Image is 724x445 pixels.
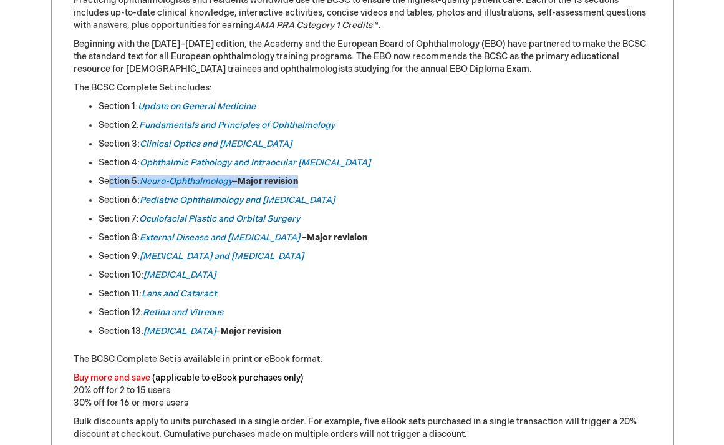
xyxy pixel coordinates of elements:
font: (applicable to eBook purchases only) [152,373,304,383]
li: Section 6: [99,194,651,207]
strong: Major revision [221,326,281,336]
a: Pediatric Ophthalmology and [MEDICAL_DATA] [140,195,335,205]
li: Section 11: [99,288,651,300]
a: Ophthalmic Pathology and Intraocular [MEDICAL_DATA] [140,157,370,168]
strong: Major revision [238,176,298,187]
p: Bulk discounts apply to units purchased in a single order. For example, five eBook sets purchased... [74,416,651,441]
a: Fundamentals and Principles of Ophthalmology [139,120,335,130]
a: [MEDICAL_DATA] and [MEDICAL_DATA] [140,251,304,262]
li: Section 9: [99,250,651,263]
a: Retina and Vitreous [143,307,223,318]
li: Section 2: [99,119,651,132]
p: Beginning with the [DATE]–[DATE] edition, the Academy and the European Board of Ophthalmology (EB... [74,38,651,76]
em: AMA PRA Category 1 Credits [254,20,372,31]
a: [MEDICAL_DATA] [143,326,216,336]
li: Section 5: – [99,175,651,188]
a: External Disease and [MEDICAL_DATA] [140,232,300,243]
a: Clinical Optics and [MEDICAL_DATA] [140,139,292,149]
a: Oculofacial Plastic and Orbital Surgery [139,213,300,224]
li: Section 3: [99,138,651,150]
li: Section 8: – [99,232,651,244]
p: The BCSC Complete Set includes: [74,82,651,94]
li: Section 12: [99,306,651,319]
p: The BCSC Complete Set is available in print or eBook format. [74,353,651,366]
li: Section 7: [99,213,651,225]
li: Section 13: – [99,325,651,338]
p: 20% off for 2 to 15 users 30% off for 16 or more users [74,372,651,409]
strong: Major revision [307,232,367,243]
a: Lens and Cataract [142,288,216,299]
a: Neuro-Ophthalmology [140,176,233,187]
li: Section 10: [99,269,651,281]
a: Update on General Medicine [138,101,256,112]
font: Buy more and save [74,373,150,383]
a: [MEDICAL_DATA] [143,270,216,280]
li: Section 4: [99,157,651,169]
li: Section 1: [99,100,651,113]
